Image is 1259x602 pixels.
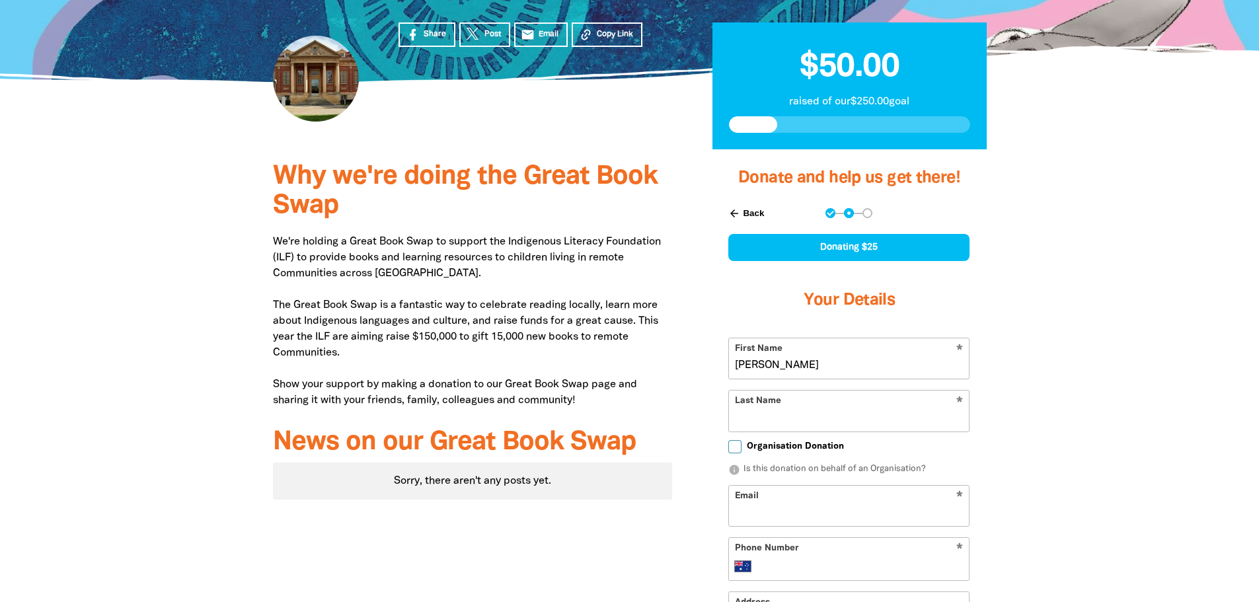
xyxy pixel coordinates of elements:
button: Copy Link [572,22,642,47]
a: emailEmail [514,22,568,47]
span: Email [539,28,558,40]
p: Is this donation on behalf of an Organisation? [728,463,970,476]
button: Navigate to step 1 of 3 to enter your donation amount [825,208,835,218]
p: raised of our $250.00 goal [729,94,970,110]
div: Donating $25 [728,234,970,261]
div: Paginated content [273,463,673,500]
span: Organisation Donation [747,440,844,453]
button: Back [723,202,769,225]
span: Copy Link [597,28,633,40]
span: Share [424,28,446,40]
a: Post [459,22,510,47]
span: Donate and help us get there! [738,170,960,186]
i: Required [956,543,963,556]
p: We're holding a Great Book Swap to support the Indigenous Literacy Foundation (ILF) to provide bo... [273,234,673,408]
div: Sorry, there aren't any posts yet. [273,463,673,500]
a: Share [399,22,455,47]
input: Organisation Donation [728,440,742,453]
i: arrow_back [728,207,740,219]
h3: News on our Great Book Swap [273,428,673,457]
span: Why we're doing the Great Book Swap [273,165,658,218]
button: Navigate to step 3 of 3 to enter your payment details [862,208,872,218]
i: email [521,28,535,42]
span: $50.00 [800,52,899,83]
button: Navigate to step 2 of 3 to enter your details [844,208,854,218]
i: info [728,464,740,476]
h3: Your Details [728,274,970,327]
span: Post [484,28,501,40]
